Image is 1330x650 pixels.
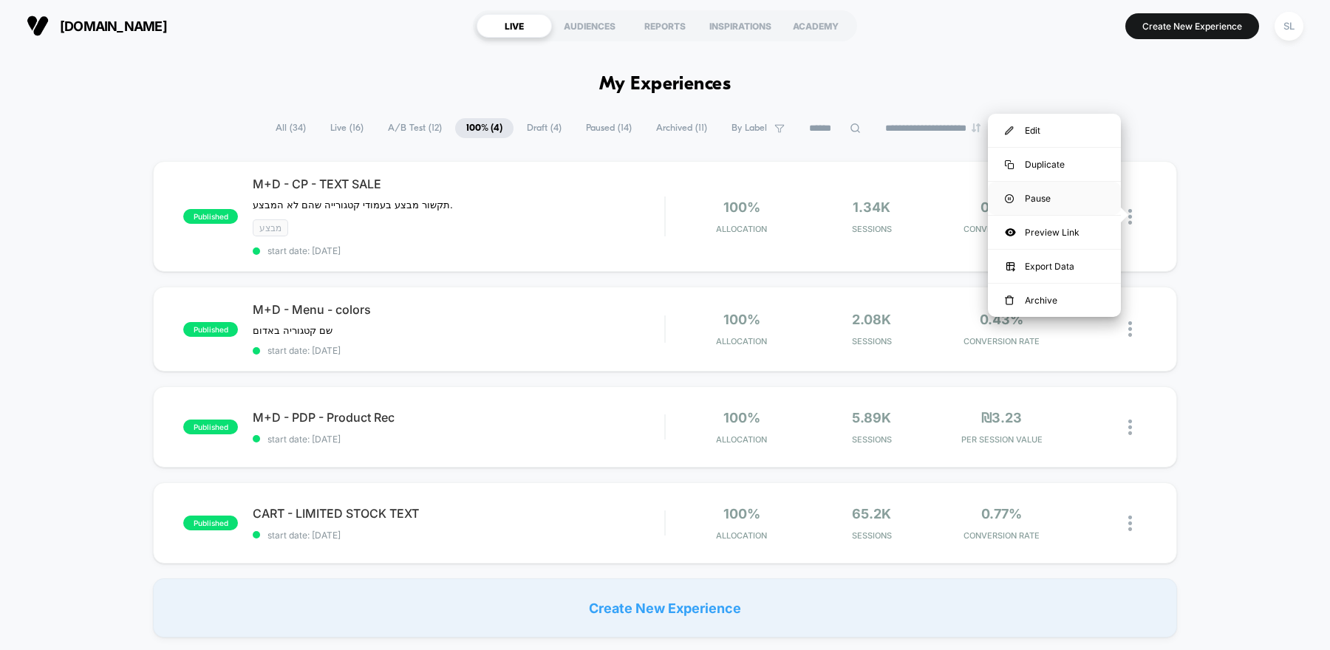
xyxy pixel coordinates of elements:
span: start date: [DATE] [253,345,664,356]
span: M+D - PDP - Product Rec [253,410,664,425]
img: close [1128,420,1132,435]
span: Sessions [811,434,933,445]
div: Duplicate [988,148,1121,181]
span: Allocation [716,336,767,346]
span: תקשור מבצע בעמודי קטגורייה שהם לא המבצע. [253,199,453,211]
div: LIVE [477,14,552,38]
span: start date: [DATE] [253,245,664,256]
span: CONVERSION RATE [941,530,1063,541]
span: 1.34k [853,199,890,215]
span: 2.08k [852,312,891,327]
div: SL [1275,12,1303,41]
span: Sessions [811,530,933,541]
span: published [183,322,238,337]
img: menu [1005,126,1014,135]
button: [DOMAIN_NAME] [22,14,171,38]
div: Export Data [988,250,1121,283]
div: INSPIRATIONS [703,14,778,38]
span: published [183,209,238,224]
div: Archive [988,284,1121,317]
span: Allocation [716,530,767,541]
span: 100% [723,506,760,521]
img: close [1128,321,1132,337]
div: Preview Link [988,216,1121,249]
span: Sessions [811,336,933,346]
img: close [1128,516,1132,531]
span: CART - LIMITED STOCK TEXT [253,506,664,521]
span: Live ( 16 ) [319,118,375,138]
img: menu [1005,194,1014,203]
span: מבצע [253,219,288,236]
span: 5.89k [852,410,891,425]
img: Visually logo [27,15,49,37]
span: 100% [723,410,760,425]
span: 0.77% [981,506,1022,521]
span: By Label [731,123,767,134]
span: Paused ( 14 ) [575,118,643,138]
span: Archived ( 11 ) [645,118,718,138]
h1: My Experiences [599,74,731,95]
span: שם קטגוריה באדום [253,324,335,336]
span: ₪3.23 [981,410,1022,425]
span: M+D - CP - TEXT SALE [253,177,664,191]
span: All ( 34 ) [265,118,317,138]
span: M+D - Menu - colors [253,302,664,317]
span: [DOMAIN_NAME] [60,18,167,34]
div: Pause [988,182,1121,215]
span: published [183,420,238,434]
div: AUDIENCES [552,14,627,38]
span: 100% [723,312,760,327]
div: Create New Experience [153,578,1177,637]
span: start date: [DATE] [253,530,664,541]
span: Allocation [716,224,767,234]
span: A/B Test ( 12 ) [377,118,453,138]
img: close [1128,209,1132,225]
span: Sessions [811,224,933,234]
img: menu [1005,160,1014,169]
span: CONVERSION RATE [941,336,1063,346]
div: ACADEMY [778,14,853,38]
span: 100% ( 4 ) [455,118,514,138]
img: menu [1005,295,1014,306]
span: published [183,516,238,530]
img: end [972,123,981,132]
div: REPORTS [627,14,703,38]
span: start date: [DATE] [253,434,664,445]
div: Edit [988,114,1121,147]
button: Create New Experience [1125,13,1259,39]
span: 65.2k [852,506,891,521]
button: SL [1270,11,1308,41]
span: PER SESSION VALUE [941,434,1063,445]
span: Draft ( 4 ) [516,118,573,138]
span: CONVERSION RATE [941,224,1063,234]
span: Allocation [716,434,767,445]
span: 100% [723,199,760,215]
